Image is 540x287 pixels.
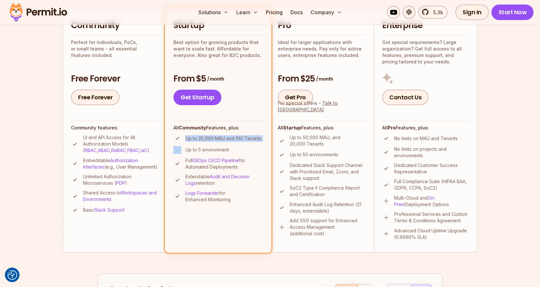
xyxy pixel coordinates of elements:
[127,148,139,153] a: PBAC
[278,100,366,113] div: For special offers -
[316,76,333,82] span: / month
[382,90,428,105] a: Contact Us
[141,148,147,153] a: IaC
[173,20,263,31] h2: Startup
[185,157,263,170] p: Full for Automated Deployments
[173,73,263,85] h3: From $5
[278,73,366,85] h3: From $25
[429,8,443,16] span: 5.3k
[111,148,126,153] a: ReBAC
[98,148,110,153] a: ABAC
[83,134,158,154] p: UI and API Access for All Authorization Models ( , , , , )
[6,1,70,23] img: Permit logo
[116,180,125,186] a: PDP
[290,162,366,182] p: Dedicated Slack Support Channel with Prioritized Email, Zoom, and Slack support
[394,211,469,224] p: Professional Services and Custom Terms & Conditions Agreement
[185,135,262,142] p: Up to 25,000 MAU and 100 Tenants
[7,270,17,280] img: Revisit consent button
[94,207,124,213] a: Slack Support
[173,125,263,131] h4: All Features, plus:
[278,125,366,131] h4: All Features, plus:
[382,20,469,31] h2: Enterprise
[288,6,305,19] a: Docs
[179,125,206,130] strong: Community
[290,134,366,147] p: Up to 50,000 MAU, and 20,000 Tenants
[185,147,229,153] p: Up to 5 environment
[283,125,301,130] strong: Startup
[394,195,436,207] a: On-Prem
[7,270,17,280] button: Consent Preferences
[290,185,366,198] p: SoC2 Type II Compliance Report and Certification
[394,178,469,191] p: Full Compliance Suite (HIPAA BAA, GDPR, CCPA, SoC2)
[185,173,263,186] p: Extendable retention
[382,125,469,131] h4: All Features, plus:
[278,90,313,105] a: Get Pro
[83,158,138,170] a: Authorization Interfaces
[308,6,345,19] button: Company
[278,20,366,31] h2: Pro
[290,217,366,237] p: Add SSO support for Enhanced Access Management (additional cost)
[185,174,250,186] a: Audit and Decision Logs
[491,5,534,20] a: Start Now
[418,6,448,19] a: 5.3k
[394,227,469,240] p: Advanced Cloud Uptime Upgrade (0.9999% SLA)
[278,39,366,59] p: Ideal for larger applications with enterprise needs. Pay only for active users, enterprise featur...
[193,158,239,163] a: GitOps CI/CD Pipeline
[207,76,224,82] span: / month
[394,195,469,208] p: Multi-Cloud and Deployment Options
[382,39,469,65] p: Got special requirements? Large organization? Get full access to all features, premium support, a...
[234,6,261,19] button: Learn
[71,20,158,31] h2: Community
[394,162,469,175] p: Dedicated Customer Success Representative
[83,173,158,186] p: Unlimited Authorization Microservices ( )
[83,207,124,213] p: Basic
[185,190,263,203] p: for Enhanced Monitoring
[388,125,396,130] strong: Pro
[173,90,221,105] a: Get Startup
[263,6,285,19] a: Pricing
[394,135,458,142] p: No limits on MAU and Tenants
[83,157,158,170] p: Embeddable (e.g., User Management)
[85,148,97,153] a: RBAC
[173,39,263,59] p: Best option for growing products that want to scale fast. Affordable for everyone. Also great for...
[71,90,120,105] a: Free Forever
[290,151,338,158] p: Up to 50 environments
[394,146,469,159] p: No limits on projects and environments
[71,125,158,131] h4: Community features:
[83,190,158,203] p: Shared Access to
[455,5,489,20] a: Sign In
[290,201,366,214] p: Enhanced Audit Log Retention (21 days, extendable)
[185,190,219,196] a: Logs Forwarder
[71,73,158,85] h3: Free Forever
[196,6,231,19] button: Solutions
[71,39,158,59] p: Perfect for individuals, PoCs, or small teams - all essential features included.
